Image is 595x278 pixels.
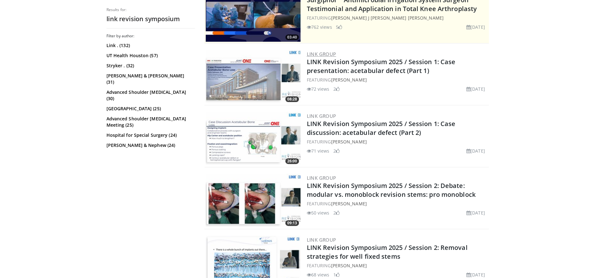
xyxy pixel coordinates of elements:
a: Hospital for Special Surgery (24) [106,132,193,138]
img: 1f996077-61f8-47c2-ad59-7d8001d08f30.300x170_q85_crop-smart_upscale.jpg [206,112,301,166]
li: 1 [333,271,340,278]
img: 10653a6e-1e86-4bba-b65f-d24b34c64d3e.300x170_q85_crop-smart_upscale.jpg [206,174,301,227]
a: [GEOGRAPHIC_DATA] (25) [106,106,193,112]
div: FEATURING [307,138,488,145]
a: 26:00 [206,112,301,166]
a: LINK Revision Symposium 2025 / Session 1: Case discussion: acetabular defect (Part 2) [307,119,456,137]
a: 08:28 [206,50,301,104]
a: Stryker . (32) [106,63,193,69]
a: LINK Revision Symposium 2025 / Session 2: Removal strategies for well fixed stems [307,243,468,261]
li: 72 views [307,86,330,92]
li: 50 views [307,209,330,216]
a: [PERSON_NAME] [331,139,367,145]
li: 5 [336,24,342,30]
span: 08:28 [285,96,299,102]
a: Advanced Shoulder [MEDICAL_DATA] Meeting (25) [106,116,193,128]
li: 71 views [307,148,330,154]
li: 2 [333,209,340,216]
a: LINK Group [307,51,336,57]
h2: link revision symposium [106,15,195,23]
li: [DATE] [466,24,485,30]
a: [PERSON_NAME] J [PERSON_NAME] [PERSON_NAME] [331,15,443,21]
li: 2 [333,86,340,92]
span: 03:40 [285,34,299,40]
div: FEATURING [307,262,488,269]
a: LINK Revision Symposium 2025 / Session 2: Debate: modular vs. monoblock revision stems: pro monob... [307,181,476,199]
a: [PERSON_NAME] & [PERSON_NAME] (31) [106,73,193,85]
a: LINK Group [307,175,336,181]
li: [DATE] [466,148,485,154]
li: [DATE] [466,209,485,216]
a: LINK Revision Symposium 2025 / Session 1: Case presentation: acetabular defect (Part 1) [307,57,456,75]
a: [PERSON_NAME] & Nephew (24) [106,142,193,148]
a: LINK Group [307,113,336,119]
li: 762 views [307,24,332,30]
li: [DATE] [466,271,485,278]
a: [PERSON_NAME] [331,263,367,269]
li: [DATE] [466,86,485,92]
li: 68 views [307,271,330,278]
a: Link . (132) [106,42,193,49]
span: 26:00 [285,158,299,164]
span: 09:13 [285,220,299,226]
a: 09:13 [206,174,301,227]
p: Results for: [106,7,195,12]
li: 2 [333,148,340,154]
div: FEATURING [307,200,488,207]
a: [PERSON_NAME] [331,77,367,83]
a: UT Health Houston (57) [106,52,193,59]
img: e1cbb828-435c-4e91-8169-8a676bbb0d99.300x170_q85_crop-smart_upscale.jpg [206,50,301,104]
div: FEATURING [307,15,488,21]
div: FEATURING [307,76,488,83]
h3: Filter by author: [106,33,195,39]
a: [PERSON_NAME] [331,201,367,207]
a: Advanced Shoulder [MEDICAL_DATA] (30) [106,89,193,102]
a: LINK Group [307,237,336,243]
